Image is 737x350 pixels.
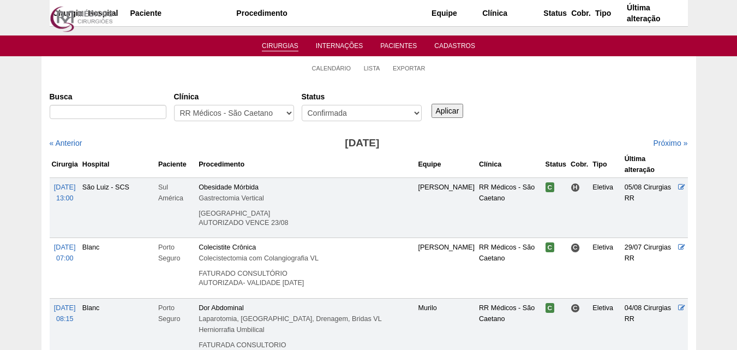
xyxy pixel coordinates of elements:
[571,183,580,192] span: Hospital
[432,104,464,118] input: Aplicar
[477,238,543,298] td: RR Médicos - São Caetano
[590,177,622,238] td: Eletiva
[80,177,156,238] td: São Luiz - SCS
[622,238,676,298] td: 29/07 Cirurgias RR
[199,193,414,204] div: Gastrectomia Vertical
[50,151,80,178] th: Cirurgia
[50,139,82,147] a: « Anterior
[199,324,414,335] div: Herniorrafia Umbilical
[416,151,477,178] th: Equipe
[199,253,414,264] div: Colecistectomia com Colangiografia VL
[546,303,555,313] span: Confirmada
[156,151,196,178] th: Paciente
[50,91,166,102] label: Busca
[590,151,622,178] th: Tipo
[54,244,76,262] a: [DATE] 07:00
[571,304,580,313] span: Consultório
[477,151,543,178] th: Clínica
[546,182,555,192] span: Confirmada
[174,91,294,102] label: Clínica
[199,209,414,228] p: [GEOGRAPHIC_DATA] AUTORIZADO VENCE 23/08
[54,183,76,202] a: [DATE] 13:00
[653,139,687,147] a: Próximo »
[158,182,194,204] div: Sul América
[416,238,477,298] td: [PERSON_NAME]
[590,238,622,298] td: Eletiva
[50,105,166,119] input: Digite os termos que você deseja procurar.
[202,135,522,151] h3: [DATE]
[571,243,580,252] span: Consultório
[543,151,569,178] th: Status
[622,151,676,178] th: Última alteração
[158,242,194,264] div: Porto Seguro
[678,304,685,312] a: Editar
[546,242,555,252] span: Confirmada
[56,315,74,323] span: 08:15
[262,42,298,51] a: Cirurgias
[434,42,475,53] a: Cadastros
[199,269,414,288] p: FATURADO CONSULTÓRIO AUTORIZADA- VALIDADE [DATE]
[80,238,156,298] td: Blanc
[54,304,76,323] a: [DATE] 08:15
[380,42,417,53] a: Pacientes
[312,64,351,72] a: Calendário
[622,177,676,238] td: 05/08 Cirurgias RR
[477,177,543,238] td: RR Médicos - São Caetano
[80,151,156,178] th: Hospital
[199,313,414,324] div: Laparotomia, [GEOGRAPHIC_DATA], Drenagem, Bridas VL
[393,64,426,72] a: Exportar
[56,254,74,262] span: 07:00
[196,151,416,178] th: Procedimento
[196,177,416,238] td: Obesidade Mórbida
[316,42,363,53] a: Internações
[678,183,685,191] a: Editar
[54,244,76,251] span: [DATE]
[416,177,477,238] td: [PERSON_NAME]
[364,64,380,72] a: Lista
[678,244,685,251] a: Editar
[568,151,590,178] th: Cobr.
[56,194,74,202] span: 13:00
[196,238,416,298] td: Colecistite Crônica
[54,183,76,191] span: [DATE]
[158,302,194,324] div: Porto Seguro
[54,304,76,312] span: [DATE]
[302,91,422,102] label: Status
